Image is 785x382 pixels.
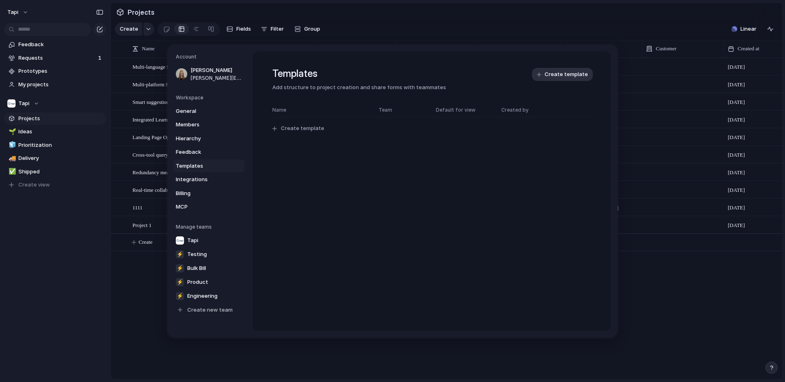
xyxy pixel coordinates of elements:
[545,70,588,79] span: Create template
[176,223,244,230] h5: Manage teams
[176,250,184,258] div: ⚡
[176,162,228,170] span: Templates
[173,234,244,247] a: Tapi
[173,187,244,200] a: Billing
[176,107,228,115] span: General
[532,68,593,81] button: Create template
[173,173,244,186] a: Integrations
[173,132,244,145] a: Hierarchy
[173,146,244,159] a: Feedback
[187,264,206,272] span: Bulk Bill
[176,94,244,101] h5: Workspace
[176,278,184,286] div: ⚡
[436,106,475,113] span: Default for view
[267,121,596,136] button: Create template
[187,250,207,258] span: Testing
[176,203,228,211] span: MCP
[173,64,244,84] a: [PERSON_NAME][PERSON_NAME][EMAIL_ADDRESS][DOMAIN_NAME]
[272,66,591,81] h1: Templates
[173,118,244,131] a: Members
[176,175,228,184] span: Integrations
[281,124,324,133] span: Create template
[176,53,244,61] h5: Account
[187,278,208,286] span: Product
[191,66,243,74] span: [PERSON_NAME]
[176,292,184,300] div: ⚡
[173,200,244,213] a: MCP
[187,236,198,244] span: Tapi
[379,106,428,113] span: Team
[191,74,243,81] span: [PERSON_NAME][EMAIL_ADDRESS][DOMAIN_NAME]
[173,275,244,288] a: ⚡Product
[173,159,244,172] a: Templates
[176,148,228,156] span: Feedback
[272,106,370,113] span: Name
[501,106,529,113] span: Created by
[173,261,244,274] a: ⚡Bulk Bill
[176,134,228,142] span: Hierarchy
[176,264,184,272] div: ⚡
[187,306,233,314] span: Create new team
[187,292,218,300] span: Engineering
[272,83,591,92] span: Add structure to project creation and share forms with teammates
[173,247,244,261] a: ⚡Testing
[173,104,244,117] a: General
[173,289,244,302] a: ⚡Engineering
[176,189,228,197] span: Billing
[173,303,244,316] a: Create new team
[176,121,228,129] span: Members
